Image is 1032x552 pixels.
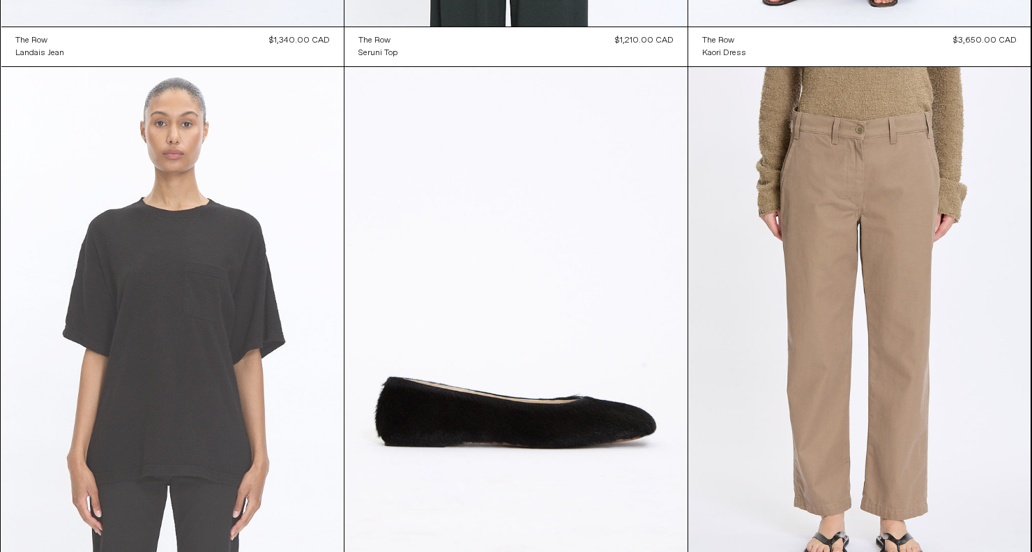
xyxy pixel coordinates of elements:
[15,35,47,47] div: The Row
[702,34,746,47] a: The Row
[702,47,746,59] a: Kaori Dress
[702,35,734,47] div: The Row
[358,35,390,47] div: The Row
[358,47,397,59] a: Seruni Top
[15,47,64,59] a: Landais Jean
[953,34,1017,47] div: $3,650.00 CAD
[269,34,330,47] div: $1,340.00 CAD
[358,34,397,47] a: The Row
[15,34,64,47] a: The Row
[615,34,674,47] div: $1,210.00 CAD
